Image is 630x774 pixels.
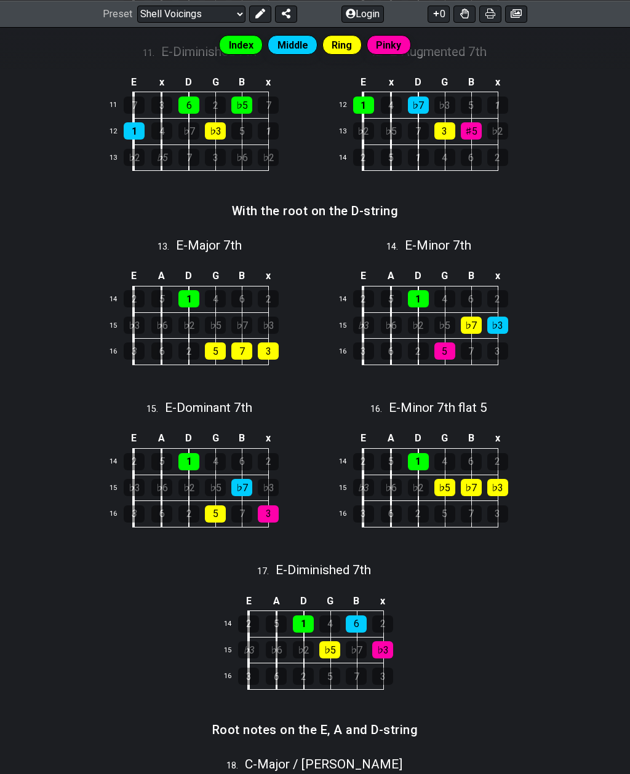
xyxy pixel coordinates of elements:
div: ♭6 [151,317,172,334]
td: D [405,266,432,286]
div: ♭3 [124,479,145,496]
div: 2 [408,342,429,360]
div: 3 [124,505,145,523]
div: 2 [353,453,374,470]
td: A [263,591,290,611]
td: 15 [219,637,249,663]
div: 6 [178,97,199,114]
div: ♭2 [353,122,374,140]
div: 2 [205,97,226,114]
td: 12 [104,118,134,144]
div: ♭5 [231,97,252,114]
button: Create image [505,5,527,22]
div: 2 [238,615,259,633]
div: 4 [434,453,455,470]
div: 5 [231,122,252,140]
div: ♭5 [434,479,455,496]
td: x [377,72,405,92]
div: 4 [381,97,402,114]
span: 15 . [146,403,165,416]
td: 16 [104,339,134,365]
div: ♭3 [205,122,226,140]
td: G [431,428,458,449]
div: 7 [346,668,367,685]
div: 3 [151,97,172,114]
div: ♭2 [124,149,145,166]
td: G [431,266,458,286]
td: 15 [333,475,363,501]
div: ♭5 [319,641,340,658]
div: ♭3 [238,641,259,658]
div: ♭2 [408,317,429,334]
span: 14 . [386,240,405,254]
span: Pinky [376,36,401,54]
div: 5 [434,505,455,523]
div: 2 [178,342,199,360]
div: 3 [353,342,374,360]
div: 3 [205,149,226,166]
div: ♭7 [461,317,482,334]
td: x [484,428,511,449]
div: 3 [238,668,259,685]
div: 7 [178,149,199,166]
div: 5 [266,615,287,633]
td: D [175,266,202,286]
span: E - Dominant 7th [165,400,252,415]
div: 4 [205,290,226,307]
td: 16 [333,501,363,527]
div: ♭3 [487,479,508,496]
div: 5 [381,290,402,307]
td: 12 [333,92,363,119]
div: 3 [372,668,393,685]
div: 2 [178,505,199,523]
div: 6 [381,342,402,360]
td: B [229,266,255,286]
td: 14 [219,611,249,638]
td: E [234,591,263,611]
div: 3 [124,342,145,360]
td: 11 [104,92,134,119]
div: 2 [293,668,314,685]
td: x [484,72,511,92]
div: 1 [408,290,429,307]
td: D [175,72,202,92]
div: 3 [434,122,455,140]
span: E - Minor 7th [405,238,471,253]
div: 4 [319,615,340,633]
td: x [255,72,282,92]
div: 2 [487,290,508,307]
div: ♭6 [231,149,252,166]
button: Print [479,5,501,22]
div: 5 [151,290,172,307]
div: 1 [487,97,508,114]
div: 6 [461,149,482,166]
div: ♭2 [178,479,199,496]
td: 14 [333,449,363,475]
span: 13 . [157,240,176,254]
div: 3 [487,505,508,523]
button: Toggle Dexterity for all fretkits [453,5,476,22]
span: Preset [103,8,132,20]
div: ♭5 [381,122,402,140]
div: ♭5 [151,149,172,166]
div: ♭3 [353,317,374,334]
div: ♭7 [231,317,252,334]
div: 6 [151,505,172,523]
div: ♭7 [178,122,199,140]
div: ♭2 [178,317,199,334]
div: 7 [258,97,279,114]
div: ♭6 [266,641,287,658]
div: 6 [266,668,287,685]
span: 16 . [370,403,389,416]
div: ♭5 [205,317,226,334]
td: G [317,591,343,611]
div: 6 [151,342,172,360]
td: 16 [104,501,134,527]
div: 6 [346,615,367,633]
div: 2 [124,453,145,470]
td: A [377,266,405,286]
button: 0 [428,5,450,22]
td: 13 [104,144,134,171]
div: 6 [461,290,482,307]
td: 13 [333,118,363,144]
